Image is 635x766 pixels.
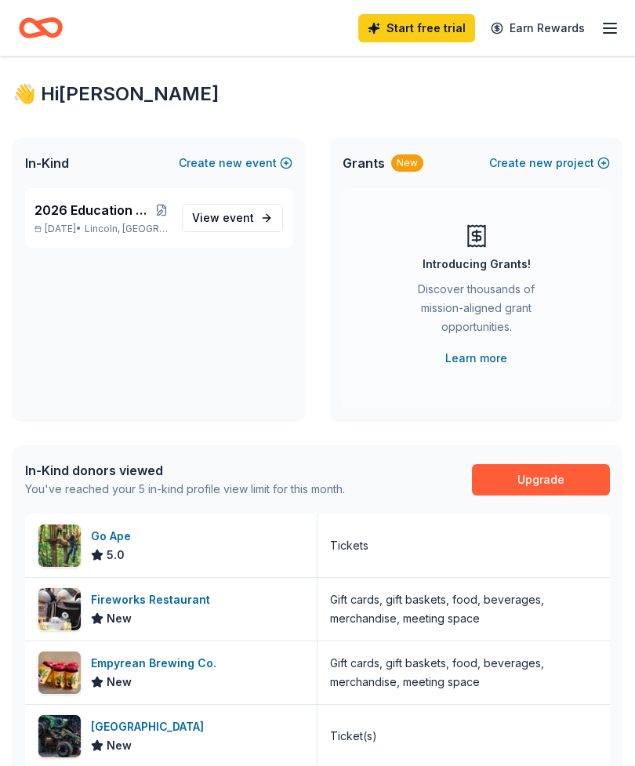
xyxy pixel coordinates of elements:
[223,211,254,224] span: event
[91,654,223,673] div: Empyrean Brewing Co.
[330,727,377,746] div: Ticket(s)
[445,349,507,368] a: Learn more
[25,480,345,499] div: You've reached your 5 in-kind profile view limit for this month.
[107,609,132,628] span: New
[85,223,169,235] span: Lincoln, [GEOGRAPHIC_DATA]
[330,536,368,555] div: Tickets
[34,223,169,235] p: [DATE] •
[107,546,125,565] span: 5.0
[182,204,283,232] a: View event
[107,736,132,755] span: New
[489,154,610,172] button: Createnewproject
[34,201,154,220] span: 2026 Education Gala and Silent Auction
[91,717,210,736] div: [GEOGRAPHIC_DATA]
[13,82,622,107] div: 👋 Hi [PERSON_NAME]
[330,590,597,628] div: Gift cards, gift baskets, food, beverages, merchandise, meeting space
[330,654,597,692] div: Gift cards, gift baskets, food, beverages, merchandise, meeting space
[529,154,553,172] span: new
[25,461,345,480] div: In-Kind donors viewed
[358,14,475,42] a: Start free trial
[19,9,63,46] a: Home
[38,715,81,757] img: Image for Pinnacle Bank Arena
[343,154,385,172] span: Grants
[91,590,216,609] div: Fireworks Restaurant
[91,527,137,546] div: Go Ape
[391,154,423,172] div: New
[179,154,292,172] button: Createnewevent
[38,525,81,567] img: Image for Go Ape
[405,280,547,343] div: Discover thousands of mission-aligned grant opportunities.
[481,14,594,42] a: Earn Rewards
[219,154,242,172] span: new
[423,255,531,274] div: Introducing Grants!
[472,464,610,496] a: Upgrade
[192,209,254,227] span: View
[25,154,69,172] span: In-Kind
[107,673,132,692] span: New
[38,588,81,630] img: Image for Fireworks Restaurant
[38,652,81,694] img: Image for Empyrean Brewing Co.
